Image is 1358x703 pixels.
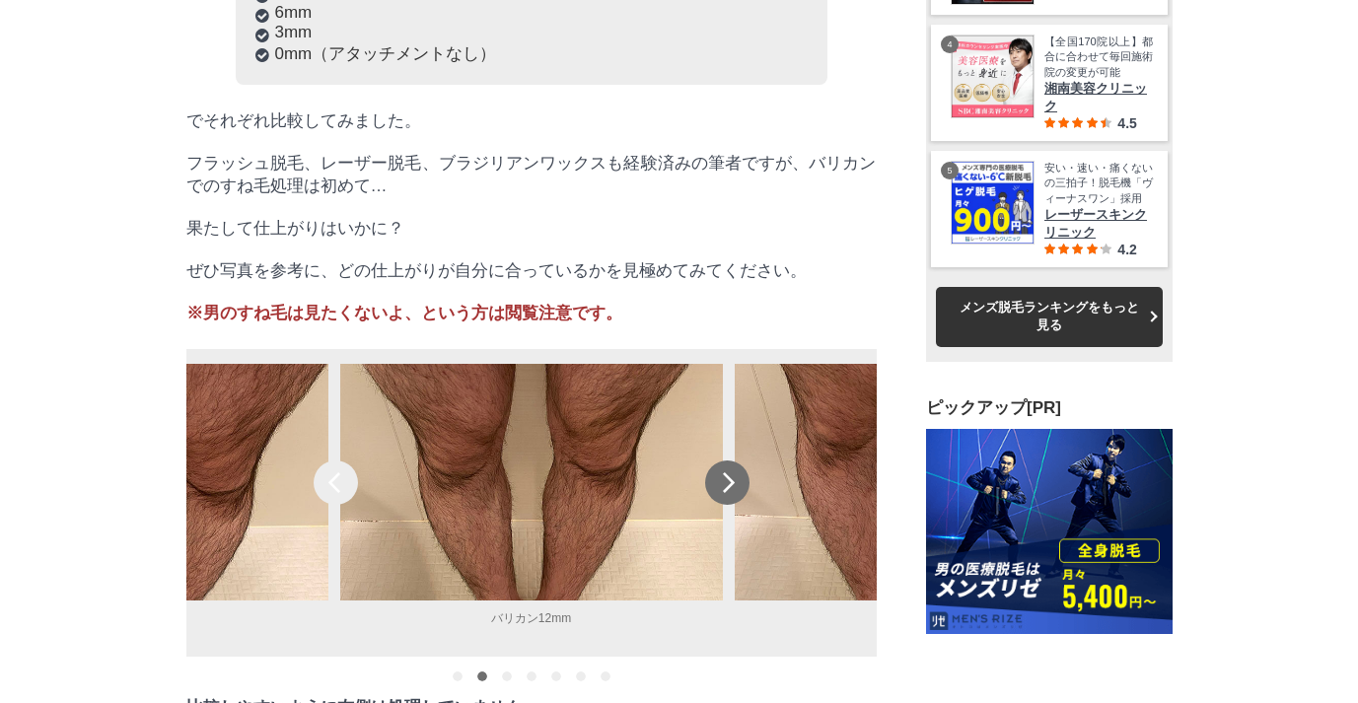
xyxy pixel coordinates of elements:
div: next [705,460,750,505]
img: レーザースキンクリニック [952,162,1034,244]
a: 湘南美容クリニック 【全国170院以上】都合に合わせて毎回施術院の変更が可能 湘南美容クリニック 4.5 [951,35,1153,131]
span: 湘南美容クリニック [1044,80,1153,115]
li: 0mm（アタッチメントなし） [255,42,808,65]
p: ぜひ写真を参考に、どの仕上がりが自分に合っているかを見極めてみてください。 [186,259,877,282]
span: 4.5 [1117,115,1136,131]
li: 6mm [255,3,808,23]
span: 【全国170院以上】都合に合わせて毎回施術院の変更が可能 [1044,35,1153,80]
p: 果たして仕上がりはいかに？ [186,217,877,240]
span: ※男のすね毛は見たくないよ、という方は閲覧注意です。 [186,304,622,322]
p: でそれぞれ比較してみました。 [186,109,877,132]
a: メンズ脱毛ランキングをもっと見る [936,287,1163,346]
h3: ピックアップ[PR] [926,396,1173,419]
span: 安い・速い・痛くないの三拍子！脱毛機「ヴィーナスワン」採用 [1044,161,1153,206]
figcaption: バリカン9mm [735,600,1117,637]
li: 3mm [255,23,808,42]
a: レーザースキンクリニック 安い・速い・痛くないの三拍子！脱毛機「ヴィーナスワン」採用 レーザースキンクリニック 4.2 [951,161,1153,257]
img: 湘南美容クリニック [952,35,1034,117]
figcaption: バリカン12mm [340,600,723,637]
span: 4.2 [1117,242,1136,257]
p: フラッシュ脱毛、レーザー脱毛、ブラジリアンワックスも経験済みの筆者ですが、バリカンでのすね毛処理は初めて… [186,152,877,197]
img: バリカン12mmのすね毛 [340,364,723,600]
span: レーザースキンクリニック [1044,206,1153,242]
div: prev [314,460,358,505]
img: バリカン9mmのすね毛 [735,364,1117,600]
